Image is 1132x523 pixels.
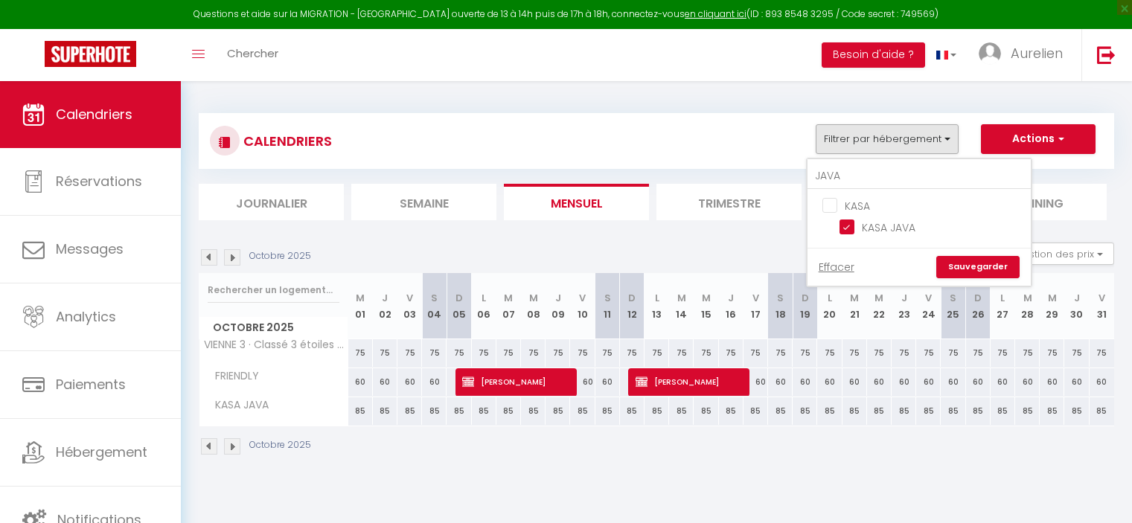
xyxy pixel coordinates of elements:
[645,273,669,339] th: 13
[56,375,126,394] span: Paiements
[744,273,768,339] th: 17
[793,397,817,425] div: 85
[966,397,991,425] div: 85
[828,291,832,305] abbr: L
[1003,243,1114,265] button: Gestion des prix
[719,273,744,339] th: 16
[728,291,734,305] abbr: J
[867,368,892,396] div: 60
[817,368,842,396] div: 60
[202,339,351,350] span: VIENNE 3 · Classé 3 étoiles Centre ville proche de [GEOGRAPHIC_DATA]
[966,368,991,396] div: 60
[1074,291,1080,305] abbr: J
[373,368,397,396] div: 60
[1090,339,1114,367] div: 75
[1040,397,1064,425] div: 85
[1064,339,1089,367] div: 75
[1040,273,1064,339] th: 29
[529,291,538,305] abbr: M
[867,273,892,339] th: 22
[422,368,447,396] div: 60
[768,368,793,396] div: 60
[472,273,496,339] th: 06
[817,397,842,425] div: 85
[546,273,570,339] th: 09
[546,339,570,367] div: 75
[348,339,373,367] div: 75
[397,273,422,339] th: 03
[677,291,686,305] abbr: M
[373,339,397,367] div: 75
[901,291,907,305] abbr: J
[816,124,959,154] button: Filtrer par hébergement
[570,368,595,396] div: 60
[636,368,742,396] span: [PERSON_NAME]
[1090,397,1114,425] div: 85
[595,339,620,367] div: 75
[768,397,793,425] div: 85
[950,291,956,305] abbr: S
[867,397,892,425] div: 85
[1064,397,1089,425] div: 85
[447,397,471,425] div: 85
[447,273,471,339] th: 05
[496,273,521,339] th: 07
[802,291,809,305] abbr: D
[968,29,1081,81] a: ... Aurelien
[202,397,272,414] span: KASA JAVA
[570,397,595,425] div: 85
[768,339,793,367] div: 75
[966,273,991,339] th: 26
[656,184,802,220] li: Trimestre
[808,163,1031,190] input: Rechercher un logement...
[227,45,278,61] span: Chercher
[916,273,941,339] th: 24
[979,42,1001,65] img: ...
[991,339,1015,367] div: 75
[595,273,620,339] th: 11
[669,339,694,367] div: 75
[1000,291,1005,305] abbr: L
[595,368,620,396] div: 60
[916,397,941,425] div: 85
[555,291,561,305] abbr: J
[406,291,413,305] abbr: V
[941,339,965,367] div: 75
[199,317,348,338] span: Octobre 2025
[56,105,132,123] span: Calendriers
[546,397,570,425] div: 85
[645,339,669,367] div: 75
[397,339,422,367] div: 75
[744,368,768,396] div: 60
[892,273,916,339] th: 23
[744,339,768,367] div: 75
[199,184,344,220] li: Journalier
[521,339,546,367] div: 75
[1015,339,1040,367] div: 75
[941,273,965,339] th: 25
[936,256,1020,278] a: Sauvegarder
[382,291,388,305] abbr: J
[373,273,397,339] th: 02
[496,339,521,367] div: 75
[462,368,569,396] span: [PERSON_NAME]
[817,339,842,367] div: 75
[719,339,744,367] div: 75
[694,339,718,367] div: 75
[249,249,311,263] p: Octobre 2025
[752,291,759,305] abbr: V
[916,368,941,396] div: 60
[806,158,1032,287] div: Filtrer par hébergement
[685,7,746,20] a: en cliquant ici
[1090,273,1114,339] th: 31
[348,368,373,396] div: 60
[56,307,116,326] span: Analytics
[348,273,373,339] th: 01
[991,397,1015,425] div: 85
[447,339,471,367] div: 75
[694,397,718,425] div: 85
[1090,368,1114,396] div: 60
[202,368,263,385] span: FRIENDLY
[694,273,718,339] th: 15
[793,368,817,396] div: 60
